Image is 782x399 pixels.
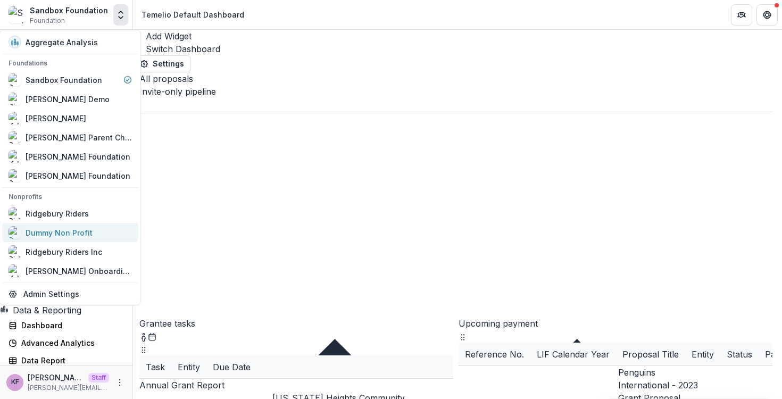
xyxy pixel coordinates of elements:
[142,9,244,20] div: Temelio Default Dashboard
[133,30,192,43] button: Add Widget
[459,348,530,361] div: Reference No.
[720,343,759,365] div: Status
[171,355,206,378] div: Entity
[530,348,616,361] div: LIF Calendar Year
[459,343,530,365] div: Reference No.
[459,330,467,343] button: Drag
[4,334,128,352] a: Advanced Analytics
[4,317,128,334] a: Dashboard
[139,330,148,343] button: toggle-assigned-to-me
[685,343,720,365] div: Entity
[731,4,752,26] button: Partners
[530,343,616,365] div: LIF Calendar Year
[9,6,26,23] img: Sandbox Foundation
[206,355,257,378] div: Due Date
[139,380,224,390] a: Annual Grant Report
[139,343,148,355] button: Drag
[616,348,685,361] div: Proposal Title
[21,337,120,348] div: Advanced Analytics
[133,55,191,72] button: Settings
[21,320,120,331] div: Dashboard
[139,317,453,330] p: Grantee tasks
[139,361,171,373] div: Task
[139,355,171,378] div: Task
[28,372,84,383] p: [PERSON_NAME]
[133,43,220,55] button: Switch Dashboard
[30,5,108,16] div: Sandbox Foundation
[720,348,759,361] div: Status
[139,72,772,85] p: All proposals
[4,352,128,369] a: Data Report
[148,330,156,343] button: Calendar
[113,4,128,26] button: Open entity switcher
[137,7,248,22] nav: breadcrumb
[616,343,685,365] div: Proposal Title
[11,379,19,386] div: Kyle Ford
[171,361,206,373] div: Entity
[685,348,720,361] div: Entity
[459,317,772,330] p: Upcoming payment
[28,383,109,393] p: [PERSON_NAME][EMAIL_ADDRESS][DOMAIN_NAME]
[88,373,109,383] p: Staff
[756,4,778,26] button: Get Help
[139,85,772,98] div: Invite-only pipeline
[206,361,257,373] div: Due Date
[146,44,220,54] span: Switch Dashboard
[21,355,120,366] div: Data Report
[13,305,81,315] span: Data & Reporting
[30,16,65,26] span: Foundation
[113,376,126,389] button: More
